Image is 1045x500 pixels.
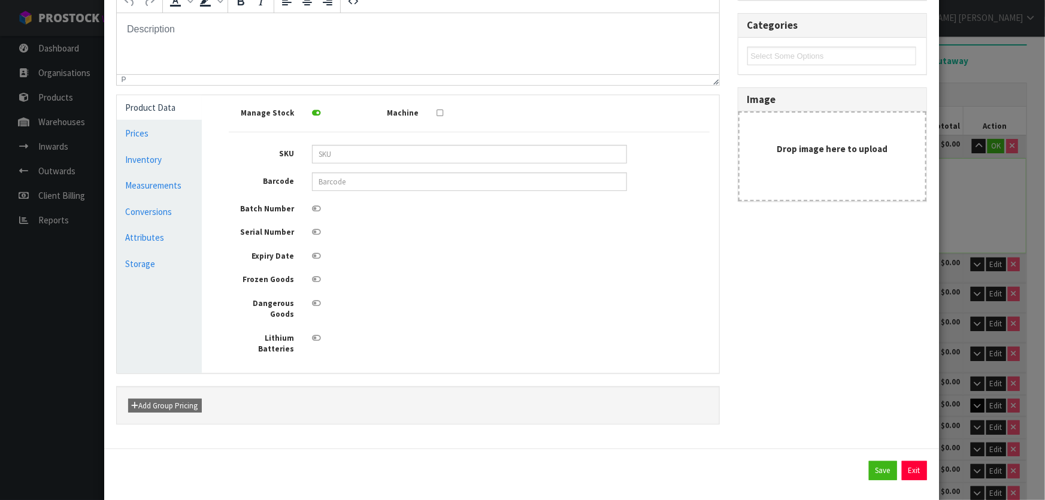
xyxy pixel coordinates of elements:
[312,172,627,191] input: Barcode
[220,271,303,286] label: Frozen Goods
[117,147,202,172] a: Inventory
[122,75,126,84] div: p
[220,247,303,262] label: Expiry Date
[220,104,303,119] label: Manage Stock
[117,173,202,198] a: Measurements
[128,399,202,413] button: Add Group Pricing
[220,200,303,215] label: Batch Number
[344,104,428,119] label: Machine
[869,461,897,480] button: Save
[117,13,719,74] iframe: Rich Text Area. Press ALT-0 for help.
[220,295,303,320] label: Dangerous Goods
[117,251,202,276] a: Storage
[117,95,202,120] a: Product Data
[220,172,303,187] label: Barcode
[312,145,627,163] input: SKU
[902,461,927,480] button: Exit
[709,75,719,85] div: Resize
[220,223,303,238] label: Serial Number
[220,329,303,355] label: Lithium Batteries
[747,20,917,31] h3: Categories
[117,199,202,224] a: Conversions
[117,225,202,250] a: Attributes
[777,143,888,154] strong: Drop image here to upload
[117,121,202,146] a: Prices
[220,145,303,160] label: SKU
[747,94,917,105] h3: Image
